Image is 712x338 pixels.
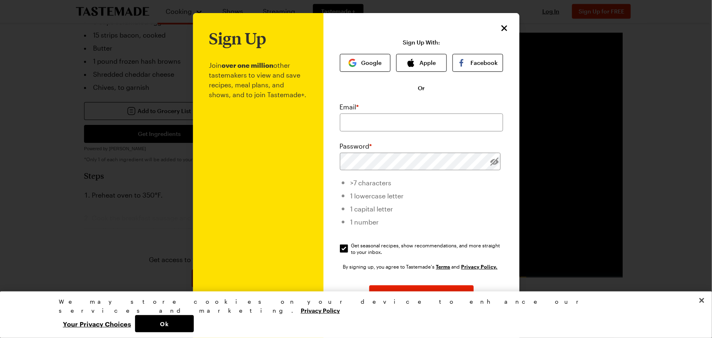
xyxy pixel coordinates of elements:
[340,54,390,72] button: Google
[59,297,646,332] div: Privacy
[499,23,510,33] button: Close
[369,285,474,303] button: Sign Up
[693,291,711,309] button: Close
[350,192,404,200] span: 1 lowercase letter
[343,262,500,271] div: By signing up, you agree to Tastemade's and
[340,102,359,112] label: Email
[340,141,372,151] label: Password
[452,54,503,72] button: Facebook
[222,61,274,69] b: over one million
[350,179,392,187] span: >7 characters
[410,290,432,298] span: Sign Up
[209,29,266,47] h1: Sign Up
[403,39,440,46] p: Sign Up With:
[135,315,194,332] button: Ok
[396,54,447,72] button: Apple
[59,297,646,315] div: We may store cookies on your device to enhance our services and marketing.
[436,263,450,270] a: Tastemade Terms of Service
[351,242,504,255] span: Get seasonal recipes, show recommendations, and more straight to your inbox.
[301,306,340,314] a: More information about your privacy, opens in a new tab
[350,205,393,213] span: 1 capital letter
[340,245,348,253] input: Get seasonal recipes, show recommendations, and more straight to your inbox.
[350,218,379,226] span: 1 number
[418,84,425,92] span: Or
[461,263,498,270] a: Tastemade Privacy Policy
[59,315,135,332] button: Your Privacy Choices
